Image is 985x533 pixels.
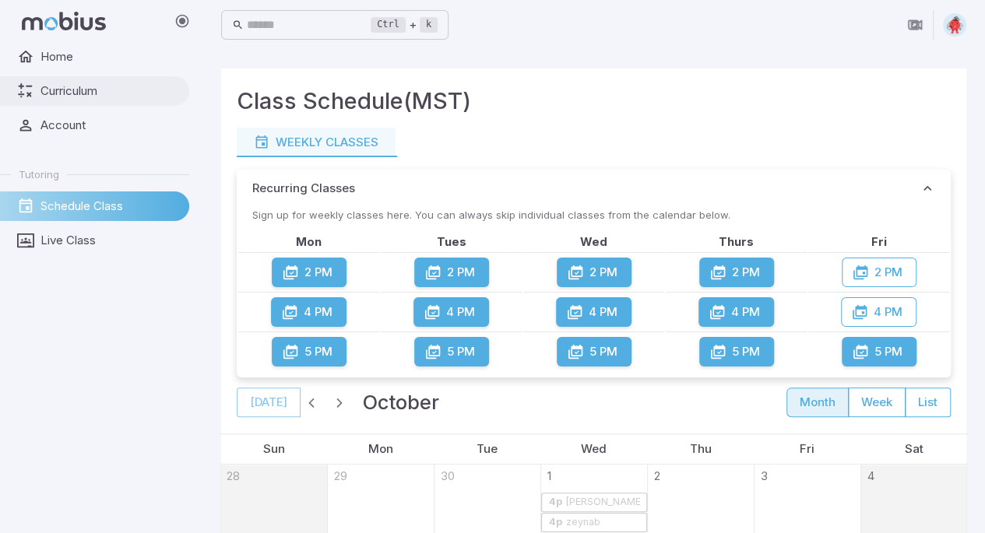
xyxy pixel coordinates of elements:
[698,297,774,327] button: 4 PM
[841,297,916,327] button: 4 PM
[272,337,347,366] button: 5 PM
[861,465,874,485] a: October 4, 2025
[648,465,660,485] a: October 2, 2025
[40,232,178,249] span: Live Class
[40,198,178,215] span: Schedule Class
[899,434,930,464] a: Saturday
[943,13,966,37] img: circle.svg
[329,391,350,413] button: Next month
[381,233,522,251] th: Tues
[252,180,355,197] p: Recurring Classes
[237,170,951,207] button: Recurring Classes
[362,434,399,464] a: Monday
[842,337,916,366] button: 5 PM
[237,84,471,118] h3: Class Schedule (MST)
[363,387,439,418] h2: October
[565,517,601,528] div: zeynab
[237,387,301,417] button: [DATE]
[684,434,718,464] a: Thursday
[557,258,631,287] button: 2 PM
[808,233,949,251] th: Fri
[220,465,240,485] a: September 28, 2025
[556,297,631,327] button: 4 PM
[541,465,551,485] a: October 1, 2025
[237,207,951,377] div: Recurring Classes
[40,117,178,134] span: Account
[565,496,640,508] div: [PERSON_NAME]
[414,337,489,366] button: 5 PM
[371,17,406,33] kbd: Ctrl
[434,465,455,485] a: September 30, 2025
[420,17,438,33] kbd: k
[371,16,438,34] div: +
[557,337,631,366] button: 5 PM
[272,258,347,287] button: 2 PM
[699,337,774,366] button: 5 PM
[328,465,347,485] a: September 29, 2025
[575,434,613,464] a: Wednesday
[257,434,291,464] a: Sunday
[755,465,768,485] a: October 3, 2025
[523,233,664,251] th: Wed
[40,48,178,65] span: Home
[301,391,322,413] button: Previous month
[238,233,379,251] th: Mon
[548,517,563,528] div: 4p
[237,207,951,223] p: Sign up for weekly classes here. You can always skip individual classes from the calendar below.
[666,233,807,251] th: Thurs
[19,167,59,181] span: Tutoring
[793,434,821,464] a: Friday
[842,258,916,287] button: 2 PM
[548,496,562,508] div: 4p
[699,258,774,287] button: 2 PM
[786,387,849,417] button: month
[470,434,504,464] a: Tuesday
[254,134,378,151] div: Weekly Classes
[413,297,489,327] button: 4 PM
[40,82,178,100] span: Curriculum
[900,10,930,40] button: Join in Zoom Client
[271,297,347,327] button: 4 PM
[905,387,951,417] button: list
[848,387,906,417] button: week
[414,258,489,287] button: 2 PM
